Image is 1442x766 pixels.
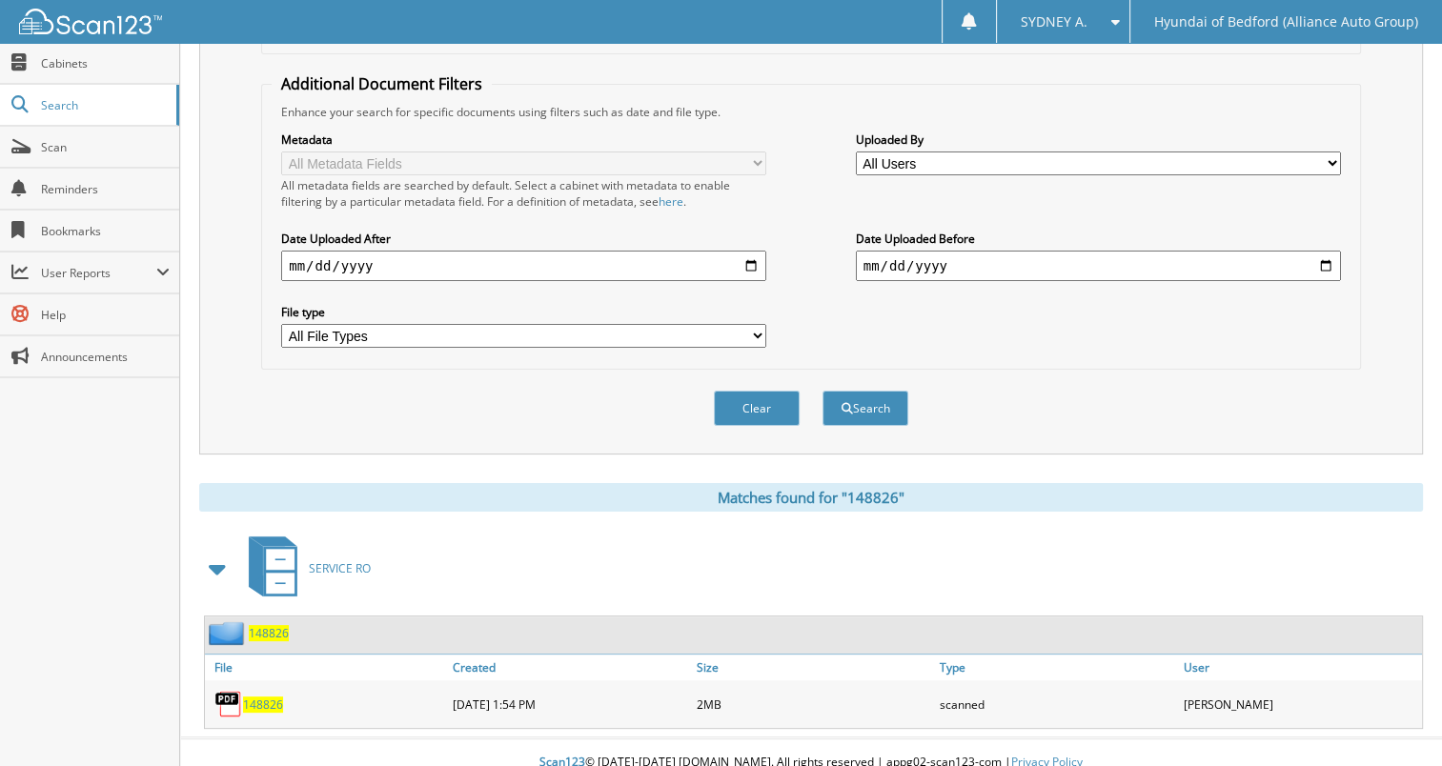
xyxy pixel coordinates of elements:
[243,696,283,713] a: 148826
[41,181,170,197] span: Reminders
[199,483,1423,512] div: Matches found for "148826"
[41,223,170,239] span: Bookmarks
[1179,655,1422,680] a: User
[214,690,243,718] img: PDF.png
[1347,675,1442,766] iframe: Chat Widget
[281,251,766,281] input: start
[692,655,935,680] a: Size
[281,177,766,210] div: All metadata fields are searched by default. Select a cabinet with metadata to enable filtering b...
[856,251,1341,281] input: end
[209,621,249,645] img: folder2.png
[448,655,691,680] a: Created
[41,265,156,281] span: User Reports
[448,685,691,723] div: [DATE] 1:54 PM
[856,131,1341,148] label: Uploaded By
[272,104,1351,120] div: Enhance your search for specific documents using filters such as date and file type.
[281,304,766,320] label: File type
[237,531,371,606] a: SERVICE RO
[935,685,1178,723] div: scanned
[1179,685,1422,723] div: [PERSON_NAME]
[41,139,170,155] span: Scan
[249,625,289,641] a: 148826
[19,9,162,34] img: scan123-logo-white.svg
[41,55,170,71] span: Cabinets
[205,655,448,680] a: File
[281,131,766,148] label: Metadata
[935,655,1178,680] a: Type
[714,391,800,426] button: Clear
[856,231,1341,247] label: Date Uploaded Before
[272,73,492,94] legend: Additional Document Filters
[1021,16,1087,28] span: SYDNEY A.
[1154,16,1418,28] span: Hyundai of Bedford (Alliance Auto Group)
[692,685,935,723] div: 2MB
[41,307,170,323] span: Help
[41,97,167,113] span: Search
[659,193,683,210] a: here
[281,231,766,247] label: Date Uploaded After
[41,349,170,365] span: Announcements
[823,391,908,426] button: Search
[309,560,371,576] span: SERVICE RO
